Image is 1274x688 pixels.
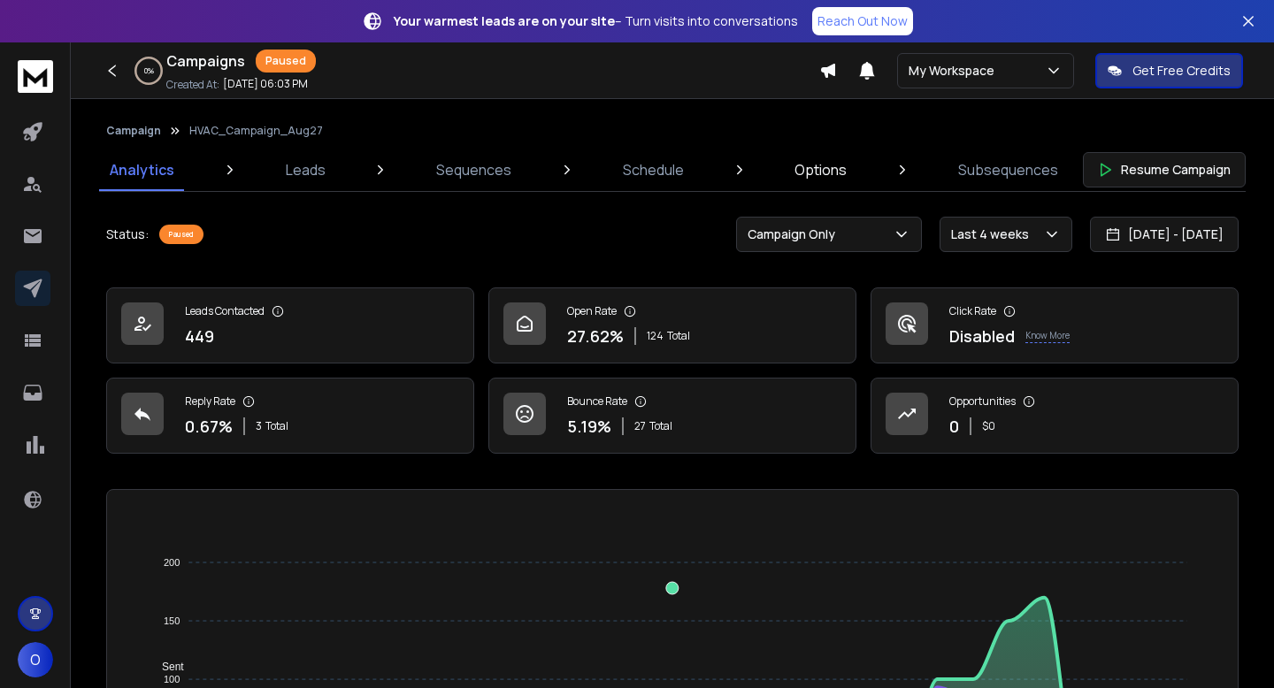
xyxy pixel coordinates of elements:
button: Resume Campaign [1083,152,1246,187]
p: Subsequences [958,159,1058,180]
p: Reach Out Now [817,12,908,30]
p: Options [794,159,847,180]
p: Open Rate [567,304,617,318]
button: O [18,642,53,677]
p: Sequences [436,159,511,180]
p: HVAC_Campaign_Aug27 [189,124,323,138]
a: Reach Out Now [812,7,913,35]
p: Created At: [166,78,219,92]
a: Sequences [426,149,522,191]
p: Status: [106,226,149,243]
p: Reply Rate [185,394,235,409]
span: Total [265,419,288,433]
p: Leads Contacted [185,304,265,318]
span: Total [649,419,672,433]
a: Analytics [99,149,185,191]
p: – Turn visits into conversations [394,12,798,30]
a: Leads Contacted449 [106,287,474,363]
p: 0.67 % [185,414,233,439]
button: Campaign [106,124,161,138]
span: Total [667,329,690,343]
p: My Workspace [909,62,1002,80]
p: $ 0 [982,419,995,433]
p: 449 [185,324,214,348]
span: 124 [647,329,664,343]
p: Campaign Only [748,226,842,243]
button: Get Free Credits [1095,53,1243,88]
span: 3 [256,419,262,433]
a: Opportunities0$0 [871,378,1239,454]
p: Last 4 weeks [951,226,1036,243]
a: Open Rate27.62%124Total [488,287,856,363]
p: Opportunities [949,394,1016,409]
p: Leads [286,159,326,180]
tspan: 150 [164,615,180,626]
a: Click RateDisabledKnow More [871,287,1239,363]
strong: Your warmest leads are on your site [394,12,615,29]
button: [DATE] - [DATE] [1090,217,1239,252]
p: [DATE] 06:03 PM [223,77,308,91]
a: Reply Rate0.67%3Total [106,378,474,454]
p: 27.62 % [567,324,624,348]
span: 27 [634,419,646,433]
a: Schedule [612,149,695,191]
img: logo [18,60,53,93]
a: Bounce Rate5.19%27Total [488,378,856,454]
p: Bounce Rate [567,394,627,409]
div: Paused [159,225,203,244]
p: Disabled [949,324,1015,348]
p: Click Rate [949,304,996,318]
div: Paused [256,50,316,73]
a: Options [784,149,857,191]
h1: Campaigns [166,50,245,72]
p: Analytics [110,159,174,180]
p: Get Free Credits [1132,62,1231,80]
p: Schedule [623,159,684,180]
span: Sent [149,661,184,673]
p: 0 % [144,65,154,76]
a: Subsequences [948,149,1069,191]
p: 0 [949,414,959,439]
tspan: 200 [164,557,180,568]
p: Know More [1025,329,1070,343]
tspan: 100 [164,674,180,684]
a: Leads [275,149,336,191]
p: 5.19 % [567,414,611,439]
